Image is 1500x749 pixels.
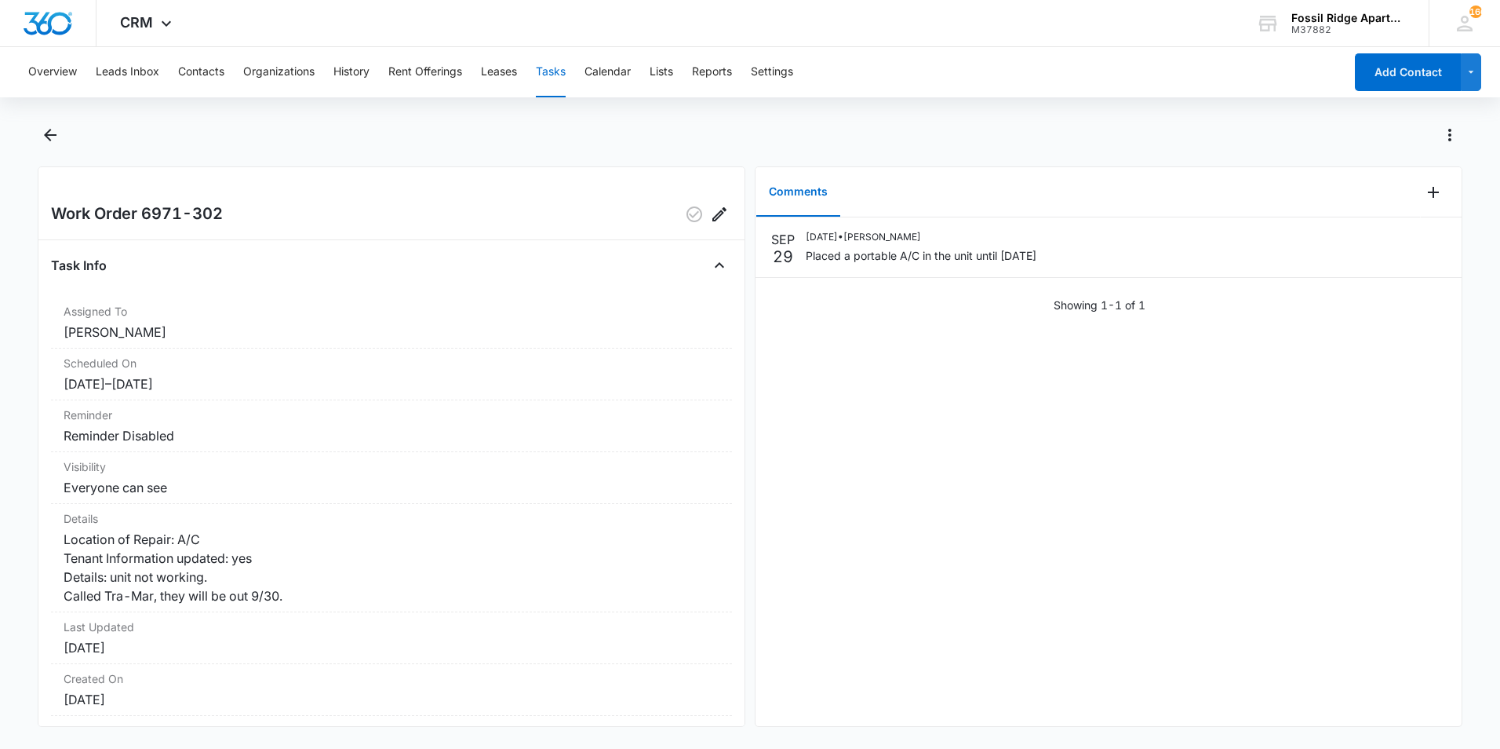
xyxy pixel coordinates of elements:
[806,230,1036,244] p: [DATE] • [PERSON_NAME]
[178,47,224,97] button: Contacts
[1054,297,1145,313] p: Showing 1-1 of 1
[64,407,719,423] dt: Reminder
[1469,5,1482,18] div: notifications count
[707,253,732,278] button: Close
[806,247,1036,264] p: Placed a portable A/C in the unit until [DATE]
[1291,24,1406,35] div: account id
[1421,180,1446,205] button: Add Comment
[64,355,719,371] dt: Scheduled On
[1469,5,1482,18] span: 166
[64,426,719,445] dd: Reminder Disabled
[51,504,732,612] div: DetailsLocation of Repair: A/C Tenant Information updated: yes Details: unit not working. Called ...
[64,638,719,657] dd: [DATE]
[120,14,153,31] span: CRM
[51,400,732,452] div: ReminderReminder Disabled
[1355,53,1461,91] button: Add Contact
[64,323,719,342] dd: [PERSON_NAME]
[28,47,77,97] button: Overview
[64,670,719,687] dt: Created On
[64,722,719,739] dt: Assigned By
[756,168,840,217] button: Comments
[51,256,107,275] h4: Task Info
[96,47,159,97] button: Leads Inbox
[51,452,732,504] div: VisibilityEveryone can see
[64,530,719,605] dd: Location of Repair: A/C Tenant Information updated: yes Details: unit not working. Called Tra-Mar...
[51,349,732,400] div: Scheduled On[DATE]–[DATE]
[333,47,370,97] button: History
[51,202,223,227] h2: Work Order 6971-302
[64,303,719,320] dt: Assigned To
[650,47,673,97] button: Lists
[64,478,719,497] dd: Everyone can see
[1291,12,1406,24] div: account name
[707,202,732,227] button: Edit
[584,47,631,97] button: Calendar
[51,297,732,349] div: Assigned To[PERSON_NAME]
[64,510,719,527] dt: Details
[692,47,732,97] button: Reports
[771,230,795,249] p: SEP
[536,47,566,97] button: Tasks
[51,664,732,716] div: Created On[DATE]
[64,619,719,635] dt: Last Updated
[1437,122,1462,148] button: Actions
[243,47,315,97] button: Organizations
[481,47,517,97] button: Leases
[64,374,719,393] dd: [DATE] – [DATE]
[751,47,793,97] button: Settings
[64,690,719,709] dd: [DATE]
[38,122,62,148] button: Back
[773,249,793,265] p: 29
[64,459,719,475] dt: Visibility
[51,612,732,664] div: Last Updated[DATE]
[388,47,462,97] button: Rent Offerings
